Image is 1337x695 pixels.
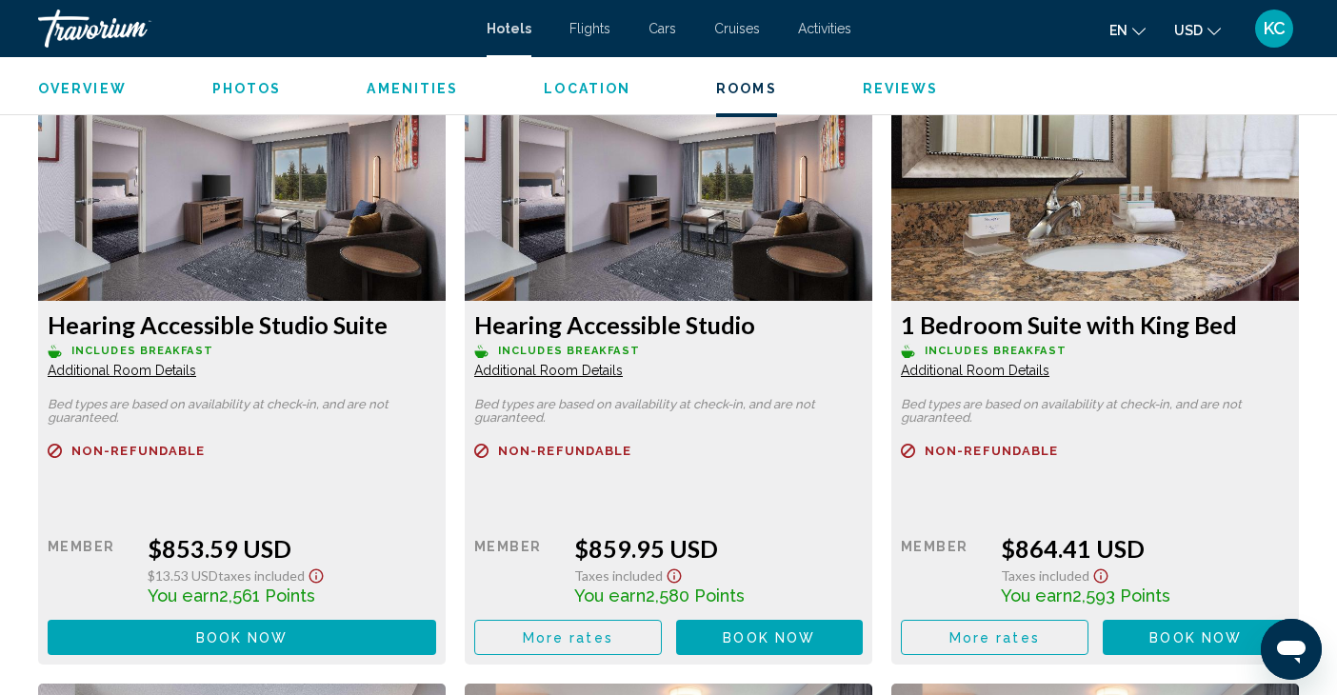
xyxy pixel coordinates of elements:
span: Additional Room Details [474,363,623,378]
span: Taxes included [574,567,663,584]
span: Non-refundable [498,445,631,457]
button: More rates [901,620,1088,655]
p: Bed types are based on availability at check-in, and are not guaranteed. [474,398,863,425]
span: You earn [1001,586,1072,606]
span: More rates [949,630,1040,645]
button: Show Taxes and Fees disclaimer [663,563,686,585]
p: Bed types are based on availability at check-in, and are not guaranteed. [48,398,436,425]
a: Hotels [487,21,531,36]
a: Activities [798,21,851,36]
span: KC [1264,19,1286,38]
span: Book now [723,630,815,645]
button: Book now [1103,620,1290,655]
span: Amenities [367,81,458,96]
button: Change language [1109,16,1146,44]
span: 2,593 Points [1072,586,1170,606]
span: Includes Breakfast [498,345,640,357]
span: Overview [38,81,127,96]
button: More rates [474,620,662,655]
button: Photos [212,80,282,97]
span: 2,561 Points [219,586,315,606]
button: Amenities [367,80,458,97]
span: Non-refundable [925,445,1058,457]
div: Member [48,534,133,606]
iframe: Button to launch messaging window [1261,619,1322,680]
span: You earn [148,586,219,606]
span: Rooms [716,81,777,96]
div: Member [474,534,560,606]
a: Cars [649,21,676,36]
span: Additional Room Details [48,363,196,378]
h3: 1 Bedroom Suite with King Bed [901,310,1289,339]
span: Photos [212,81,282,96]
span: Non-refundable [71,445,205,457]
span: Taxes included [1001,567,1089,584]
div: $859.95 USD [574,534,863,563]
span: Location [544,81,630,96]
p: Bed types are based on availability at check-in, and are not guaranteed. [901,398,1289,425]
button: Overview [38,80,127,97]
span: $13.53 USD [148,567,218,584]
span: Book now [1149,630,1242,645]
button: Show Taxes and Fees disclaimer [305,563,328,585]
div: $864.41 USD [1001,534,1289,563]
button: Location [544,80,630,97]
span: Taxes included [218,567,305,584]
a: Travorium [38,10,468,48]
span: Book now [196,630,289,645]
img: da0e3c71-b7d2-4333-9d4e-8395a2d436f6.jpeg [38,63,446,301]
button: User Menu [1249,9,1299,49]
span: More rates [523,630,613,645]
span: You earn [574,586,646,606]
button: Show Taxes and Fees disclaimer [1089,563,1112,585]
img: 1cf49555-c684-4994-8c3d-1f7d68238c1e.jpeg [891,63,1299,301]
span: USD [1174,23,1203,38]
div: $853.59 USD [148,534,436,563]
h3: Hearing Accessible Studio [474,310,863,339]
span: Additional Room Details [901,363,1049,378]
img: da0e3c71-b7d2-4333-9d4e-8395a2d436f6.jpeg [465,63,872,301]
button: Book now [676,620,864,655]
a: Flights [569,21,610,36]
a: Cruises [714,21,760,36]
span: en [1109,23,1127,38]
span: Includes Breakfast [925,345,1067,357]
h3: Hearing Accessible Studio Suite [48,310,436,339]
button: Book now [48,620,436,655]
button: Rooms [716,80,777,97]
span: 2,580 Points [646,586,745,606]
button: Reviews [863,80,939,97]
div: Member [901,534,987,606]
span: Includes Breakfast [71,345,213,357]
button: Change currency [1174,16,1221,44]
span: Reviews [863,81,939,96]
